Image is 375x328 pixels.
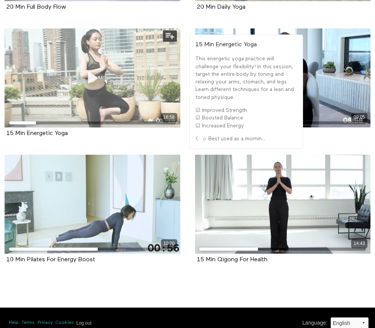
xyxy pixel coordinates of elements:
a: 20 Min Daily Yoga [197,4,245,10]
strong: 10 Min Pilates For Energy Boost [6,257,95,263]
a: Terms [22,320,34,326]
p: This energetic yoga practice will challenge your flexibility! In this session, target the entire ... [195,55,297,101]
a: 15 Min Energetic Yoga 16:58 [5,28,180,127]
div: 14:43 [351,239,367,248]
a: 15 Min Qigong For Health 14:43 [195,155,371,254]
a: 20 Min Full Body Flow [6,4,66,10]
input: Log out [77,320,92,326]
label: Language : [302,319,327,327]
p: ☾ ☼ Best used as a mornin... [195,135,297,143]
div: 16:58 [161,113,177,122]
a: Privacy [37,320,53,326]
a: 10 Min Yoga For Thoracic Expansion 09:05 [195,28,371,127]
strong: 15 Min Qigong For Health [197,257,267,263]
strong: 15 Min Energetic Yoga [6,130,68,137]
p: ☑ Improved Strength ☑ Boosted Balance ☑ Increased Energy [195,107,297,130]
a: Help [9,320,19,326]
strong: 15 Min Energetic Yoga [195,42,257,48]
div: 10:20 [161,239,177,248]
a: 15 Min Qigong For Health [197,257,267,262]
a: 10 Min Pilates For Energy Boost [6,257,95,262]
div: 09:05 [351,113,367,122]
a: Cookies [56,320,73,326]
a: 15 Min Energetic Yoga [6,130,68,136]
button: Add to my list [163,30,177,42]
a: 10 Min Pilates For Energy Boost 10:20 [5,155,180,254]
